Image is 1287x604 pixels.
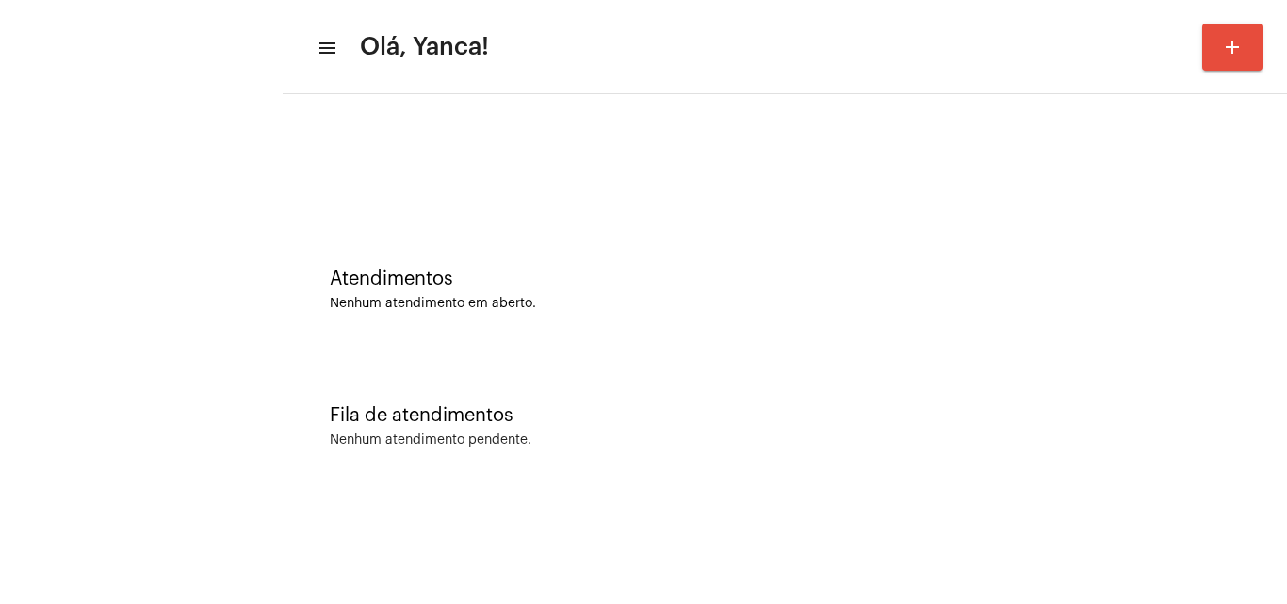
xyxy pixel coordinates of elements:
[1221,36,1244,58] mat-icon: add
[360,32,489,62] span: Olá, Yanca!
[330,297,1240,311] div: Nenhum atendimento em aberto.
[317,37,335,59] mat-icon: sidenav icon
[330,269,1240,289] div: Atendimentos
[330,405,1240,426] div: Fila de atendimentos
[330,433,531,448] div: Nenhum atendimento pendente.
